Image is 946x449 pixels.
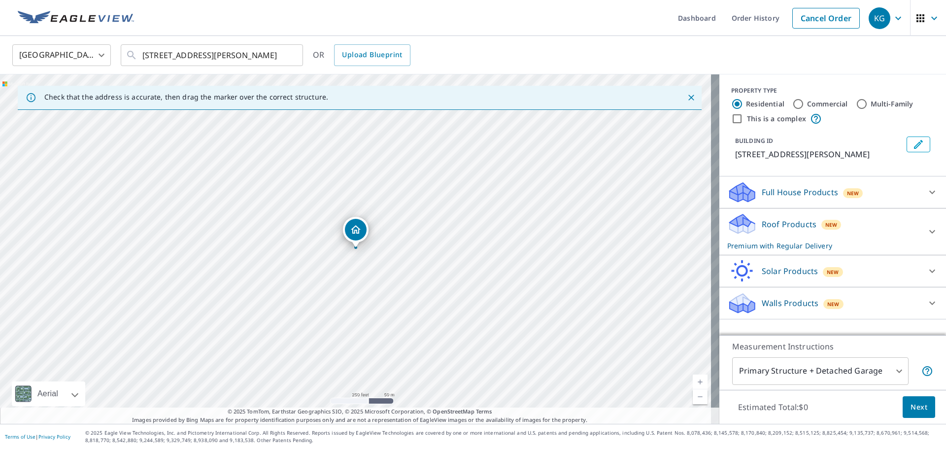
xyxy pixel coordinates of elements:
[792,8,860,29] a: Cancel Order
[5,433,35,440] a: Terms of Use
[871,99,913,109] label: Multi-Family
[693,389,708,404] a: Current Level 17, Zoom Out
[732,341,933,352] p: Measurement Instructions
[38,433,70,440] a: Privacy Policy
[732,357,909,385] div: Primary Structure + Detached Garage
[746,99,784,109] label: Residential
[727,212,938,251] div: Roof ProductsNewPremium with Regular Delivery
[907,137,930,152] button: Edit building 1
[693,375,708,389] a: Current Level 17, Zoom In
[343,217,369,247] div: Dropped pin, building 1, Residential property, 4209 Zino Ln Sanger, TX 76266
[827,300,840,308] span: New
[727,241,920,251] p: Premium with Regular Delivery
[825,221,838,229] span: New
[433,408,474,415] a: OpenStreetMap
[727,291,938,315] div: Walls ProductsNew
[334,44,410,66] a: Upload Blueprint
[762,186,838,198] p: Full House Products
[142,41,283,69] input: Search by address or latitude-longitude
[228,408,492,416] span: © 2025 TomTom, Earthstar Geographics SIO, © 2025 Microsoft Corporation, ©
[727,259,938,283] div: Solar ProductsNew
[762,218,816,230] p: Roof Products
[730,396,816,418] p: Estimated Total: $0
[807,99,848,109] label: Commercial
[827,268,839,276] span: New
[12,381,85,406] div: Aerial
[903,396,935,418] button: Next
[18,11,134,26] img: EV Logo
[911,401,927,414] span: Next
[747,114,806,124] label: This is a complex
[921,365,933,377] span: Your report will include the primary structure and a detached garage if one exists.
[5,434,70,440] p: |
[869,7,890,29] div: KG
[731,86,934,95] div: PROPERTY TYPE
[313,44,410,66] div: OR
[476,408,492,415] a: Terms
[85,429,941,444] p: © 2025 Eagle View Technologies, Inc. and Pictometry International Corp. All Rights Reserved. Repo...
[44,93,328,102] p: Check that the address is accurate, then drag the marker over the correct structure.
[847,189,859,197] span: New
[34,381,61,406] div: Aerial
[735,137,773,145] p: BUILDING ID
[342,49,402,61] span: Upload Blueprint
[727,180,938,204] div: Full House ProductsNew
[735,148,903,160] p: [STREET_ADDRESS][PERSON_NAME]
[762,297,818,309] p: Walls Products
[762,265,818,277] p: Solar Products
[685,91,698,104] button: Close
[12,41,111,69] div: [GEOGRAPHIC_DATA]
